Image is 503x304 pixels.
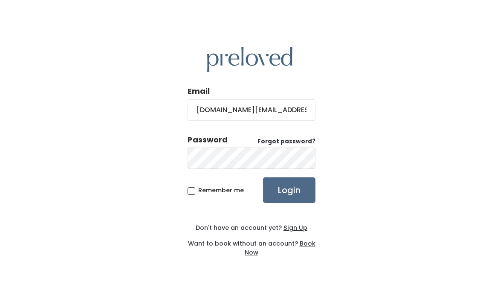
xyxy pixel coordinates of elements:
u: Forgot password? [257,137,315,145]
a: Forgot password? [257,137,315,146]
div: Password [188,134,228,145]
label: Email [188,86,210,97]
u: Sign Up [283,223,307,232]
a: Book Now [245,239,315,257]
a: Sign Up [282,223,307,232]
span: Remember me [198,186,244,194]
input: Login [263,177,315,203]
img: preloved logo [207,47,292,72]
div: Want to book without an account? [188,232,315,257]
div: Don't have an account yet? [188,223,315,232]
